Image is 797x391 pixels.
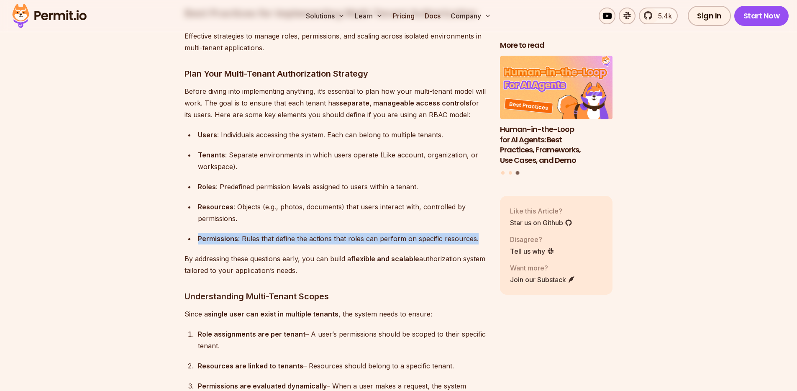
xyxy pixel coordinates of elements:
strong: Permissions [198,234,238,243]
button: Company [447,8,495,24]
a: Star us on Github [510,217,572,227]
button: Learn [351,8,386,24]
h3: Understanding Multi-Tenant Scopes [185,290,487,303]
button: Solutions [302,8,348,24]
strong: Tenants [198,151,225,159]
strong: separate, manageable access controls [339,99,469,107]
div: – Resources should belong to a specific tenant. [198,360,487,372]
li: 3 of 3 [500,56,613,166]
strong: Roles [198,183,216,191]
span: 5.4k [653,11,672,21]
strong: single user can exist in multiple tenants [208,310,338,318]
img: Permit logo [8,2,90,30]
strong: flexible and scalable [351,255,419,263]
a: Pricing [390,8,418,24]
strong: Users [198,131,217,139]
div: : Rules that define the actions that roles can perform on specific resources. [198,233,487,244]
div: Posts [500,56,613,176]
a: Human-in-the-Loop for AI Agents: Best Practices, Frameworks, Use Cases, and DemoHuman-in-the-Loop... [500,56,613,166]
p: Like this Article? [510,206,572,216]
p: Want more? [510,262,575,273]
h3: Human-in-the-Loop for AI Agents: Best Practices, Frameworks, Use Cases, and Demo [500,124,613,165]
p: By addressing these questions early, you can build a authorization system tailored to your applic... [185,253,487,276]
p: Before diving into implementing anything, it’s essential to plan how your multi-tenant model will... [185,85,487,121]
a: Start Now [734,6,789,26]
button: Go to slide 3 [516,171,520,175]
strong: Role assignments are per tenant [198,330,305,338]
a: Sign In [688,6,731,26]
div: : Individuals accessing the system. Each can belong to multiple tenants. [198,129,487,141]
a: 5.4k [639,8,678,24]
button: Go to slide 2 [509,171,512,174]
h2: More to read [500,40,613,51]
a: Tell us why [510,246,554,256]
p: Effective strategies to manage roles, permissions, and scaling across isolated environments in mu... [185,30,487,54]
img: Human-in-the-Loop for AI Agents: Best Practices, Frameworks, Use Cases, and Demo [500,56,613,119]
button: Go to slide 1 [501,171,505,174]
div: : Objects (e.g., photos, documents) that users interact with, controlled by permissions. [198,201,487,224]
div: – A user’s permissions should be scoped to their specific tenant. [198,328,487,352]
a: Join our Substack [510,274,575,284]
div: : Predefined permission levels assigned to users within a tenant. [198,181,487,193]
strong: Resources are linked to tenants [198,362,303,370]
strong: Resources [198,203,233,211]
p: Disagree? [510,234,554,244]
strong: Permissions are evaluated dynamically [198,382,327,390]
a: Docs [421,8,444,24]
h3: Plan Your Multi-Tenant Authorization Strategy [185,67,487,80]
p: Since a , the system needs to ensure: [185,308,487,320]
div: : Separate environments in which users operate (Like account, organization, or workspace). [198,149,487,172]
